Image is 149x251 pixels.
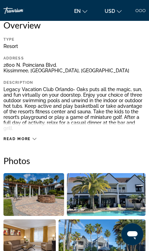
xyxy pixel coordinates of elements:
div: 2800 N. Poinciana Blvd. Kissimmee, [GEOGRAPHIC_DATA], [GEOGRAPHIC_DATA] [3,62,146,73]
button: Open full-screen image slider [67,173,146,216]
span: Read more [3,137,31,141]
span: USD [105,8,115,14]
span: en [74,8,81,14]
div: Address [3,56,128,60]
button: Open full-screen image slider [3,173,64,216]
h2: Photos [3,155,146,166]
iframe: Button to launch messaging window [121,223,143,245]
button: Read more [3,136,36,141]
button: Change language [71,6,91,16]
button: Change currency [101,6,125,16]
div: Type [3,37,128,42]
div: Description [3,80,128,85]
h2: Overview [3,20,146,30]
div: Legacy Vacation Club Orlando- Oaks puts all the magic, sun, and fun virtually on your doorstep. E... [3,87,146,131]
div: Resort [3,43,146,49]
